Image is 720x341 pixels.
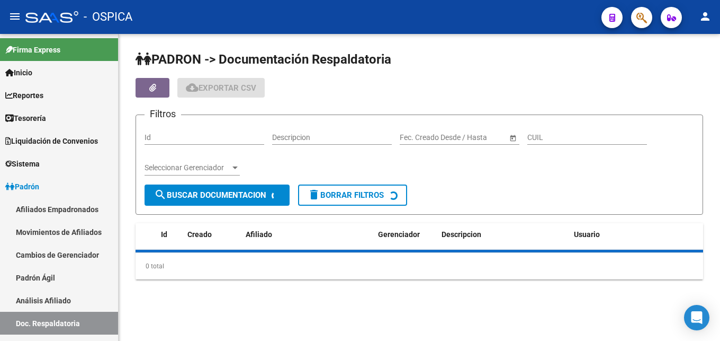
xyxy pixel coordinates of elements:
span: PADRON -> Documentación Respaldatoria [136,52,391,67]
span: Id [161,230,167,239]
span: Inicio [5,67,32,78]
button: Buscar Documentacion [145,185,290,206]
span: Creado [187,230,212,239]
mat-icon: cloud_download [186,81,199,94]
span: Exportar CSV [186,83,256,93]
datatable-header-cell: Afiliado [241,223,374,246]
span: Borrar Filtros [308,190,384,200]
datatable-header-cell: Gerenciador [374,223,437,246]
span: Usuario [574,230,600,239]
span: Reportes [5,90,43,101]
span: Sistema [5,158,40,170]
button: Exportar CSV [177,78,265,98]
input: Fecha fin [447,133,499,142]
span: Gerenciador [378,230,420,239]
span: Seleccionar Gerenciador [145,163,230,172]
mat-icon: delete [308,188,320,201]
button: Open calendar [507,132,518,143]
h3: Filtros [145,107,181,121]
mat-icon: person [699,10,712,23]
datatable-header-cell: Descripcion [437,223,570,246]
span: Descripcion [442,230,481,239]
mat-icon: search [154,188,167,201]
span: Padrón [5,181,39,193]
span: Buscar Documentacion [154,190,266,200]
span: - OSPICA [84,5,132,29]
input: Fecha inicio [400,133,438,142]
mat-icon: menu [8,10,21,23]
span: Afiliado [246,230,272,239]
div: 0 total [136,253,703,279]
span: Tesorería [5,112,46,124]
div: Open Intercom Messenger [684,305,709,330]
button: Borrar Filtros [298,185,407,206]
span: Liquidación de Convenios [5,135,98,147]
span: Firma Express [5,44,60,56]
datatable-header-cell: Id [157,223,183,246]
datatable-header-cell: Creado [183,223,241,246]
